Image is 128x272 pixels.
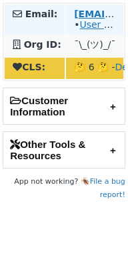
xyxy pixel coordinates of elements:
[3,132,125,168] h2: Other Tools & Resources
[74,39,115,50] span: ¯\_(ツ)_/¯
[24,39,61,50] strong: Org ID:
[3,175,125,202] footer: App not working? 🪳
[25,9,58,19] strong: Email:
[90,177,125,199] a: File a bug report!
[3,88,125,124] h2: Customer Information
[13,62,45,72] strong: CLS:
[66,58,123,79] td: 🤔 6 🤔 -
